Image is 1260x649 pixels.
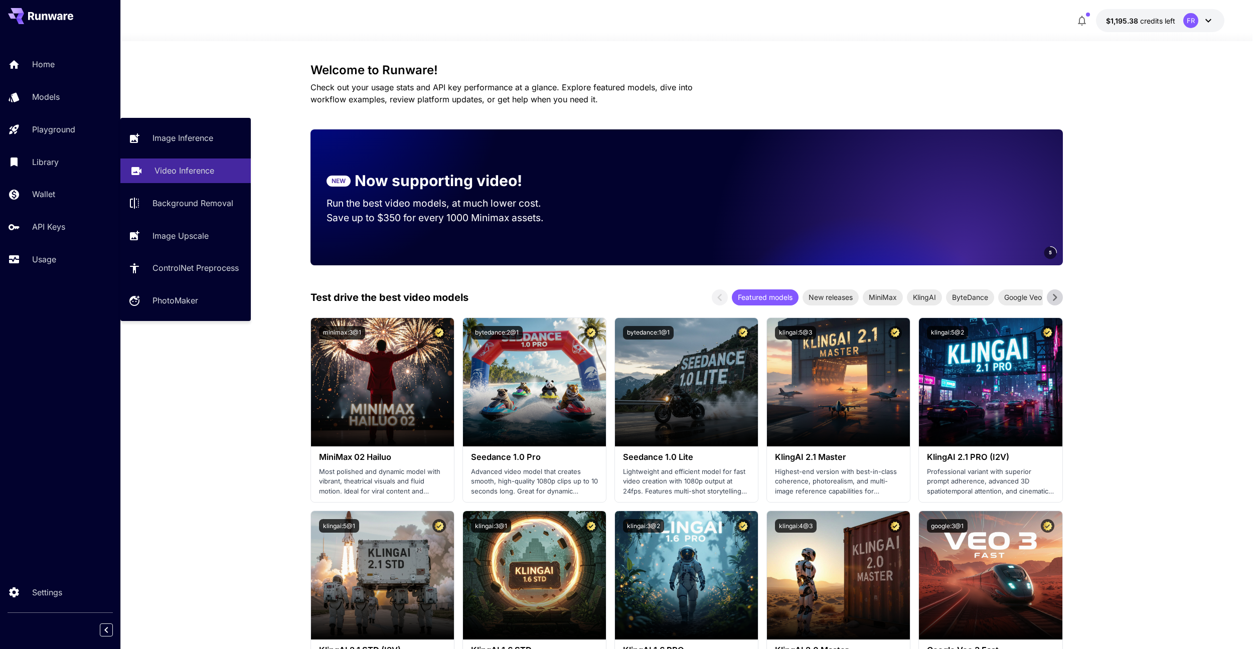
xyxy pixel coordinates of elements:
[584,326,598,340] button: Certified Model – Vetted for best performance and includes a commercial license.
[919,318,1062,446] img: alt
[1096,9,1224,32] button: $1,195.38183
[463,511,606,639] img: alt
[152,132,213,144] p: Image Inference
[311,318,454,446] img: alt
[332,177,346,186] p: NEW
[775,326,816,340] button: klingai:5@3
[803,292,859,302] span: New releases
[919,511,1062,639] img: alt
[32,253,56,265] p: Usage
[32,188,55,200] p: Wallet
[927,326,968,340] button: klingai:5@2
[1106,16,1175,26] div: $1,195.38183
[623,467,750,497] p: Lightweight and efficient model for fast video creation with 1080p output at 24fps. Features mult...
[623,452,750,462] h3: Seedance 1.0 Lite
[319,326,365,340] button: minimax:3@1
[888,326,902,340] button: Certified Model – Vetted for best performance and includes a commercial license.
[471,519,511,533] button: klingai:3@1
[736,519,750,533] button: Certified Model – Vetted for best performance and includes a commercial license.
[775,467,902,497] p: Highest-end version with best-in-class coherence, photorealism, and multi-image reference capabil...
[927,452,1054,462] h3: KlingAI 2.1 PRO (I2V)
[152,294,198,306] p: PhotoMaker
[1049,249,1052,256] span: 5
[1041,326,1054,340] button: Certified Model – Vetted for best performance and includes a commercial license.
[355,170,522,192] p: Now supporting video!
[767,318,910,446] img: alt
[154,165,214,177] p: Video Inference
[432,519,446,533] button: Certified Model – Vetted for best performance and includes a commercial license.
[32,58,55,70] p: Home
[615,318,758,446] img: alt
[1183,13,1198,28] div: FR
[863,292,903,302] span: MiniMax
[120,288,251,313] a: PhotoMaker
[32,586,62,598] p: Settings
[471,452,598,462] h3: Seedance 1.0 Pro
[888,519,902,533] button: Certified Model – Vetted for best performance and includes a commercial license.
[120,126,251,150] a: Image Inference
[100,623,113,636] button: Collapse sidebar
[32,123,75,135] p: Playground
[907,292,942,302] span: KlingAI
[1041,519,1054,533] button: Certified Model – Vetted for best performance and includes a commercial license.
[107,621,120,639] div: Collapse sidebar
[120,256,251,280] a: ControlNet Preprocess
[432,326,446,340] button: Certified Model – Vetted for best performance and includes a commercial license.
[623,326,674,340] button: bytedance:1@1
[736,326,750,340] button: Certified Model – Vetted for best performance and includes a commercial license.
[927,467,1054,497] p: Professional variant with superior prompt adherence, advanced 3D spatiotemporal attention, and ci...
[998,292,1048,302] span: Google Veo
[471,326,523,340] button: bytedance:2@1
[152,230,209,242] p: Image Upscale
[584,519,598,533] button: Certified Model – Vetted for best performance and includes a commercial license.
[310,290,468,305] p: Test drive the best video models
[319,452,446,462] h3: MiniMax 02 Hailuo
[471,467,598,497] p: Advanced video model that creates smooth, high-quality 1080p clips up to 10 seconds long. Great f...
[463,318,606,446] img: alt
[615,511,758,639] img: alt
[319,467,446,497] p: Most polished and dynamic model with vibrant, theatrical visuals and fluid motion. Ideal for vira...
[927,519,968,533] button: google:3@1
[327,211,560,225] p: Save up to $350 for every 1000 Minimax assets.
[1140,17,1175,25] span: credits left
[120,191,251,216] a: Background Removal
[775,452,902,462] h3: KlingAI 2.1 Master
[152,197,233,209] p: Background Removal
[327,196,560,211] p: Run the best video models, at much lower cost.
[311,511,454,639] img: alt
[946,292,994,302] span: ByteDance
[1106,17,1140,25] span: $1,195.38
[767,511,910,639] img: alt
[310,63,1063,77] h3: Welcome to Runware!
[32,156,59,168] p: Library
[152,262,239,274] p: ControlNet Preprocess
[775,519,817,533] button: klingai:4@3
[623,519,664,533] button: klingai:3@2
[310,82,693,104] span: Check out your usage stats and API key performance at a glance. Explore featured models, dive int...
[319,519,359,533] button: klingai:5@1
[32,221,65,233] p: API Keys
[120,158,251,183] a: Video Inference
[732,292,799,302] span: Featured models
[120,223,251,248] a: Image Upscale
[32,91,60,103] p: Models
